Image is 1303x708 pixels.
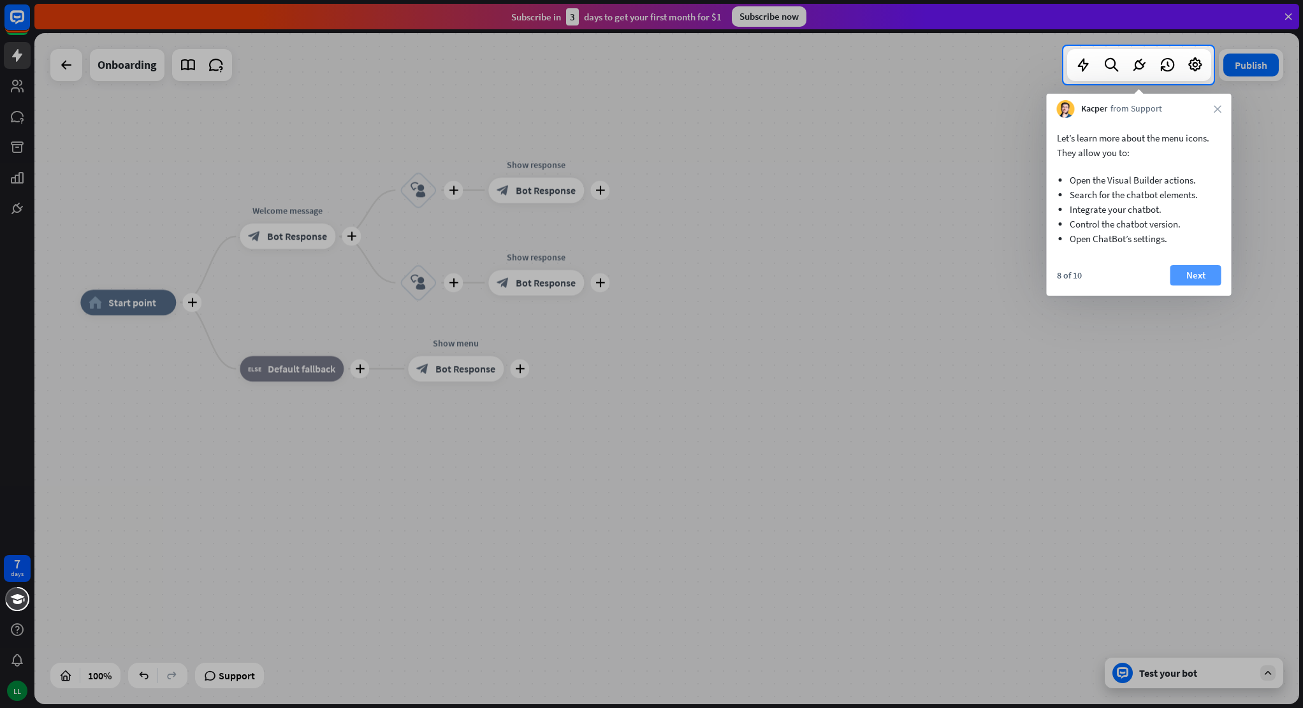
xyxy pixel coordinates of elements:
[1214,105,1221,113] i: close
[1110,103,1162,115] span: from Support
[1057,131,1221,160] p: Let’s learn more about the menu icons. They allow you to:
[1070,231,1209,246] li: Open ChatBot’s settings.
[1057,270,1082,281] div: 8 of 10
[1070,173,1209,187] li: Open the Visual Builder actions.
[1170,265,1221,285] button: Next
[1070,217,1209,231] li: Control the chatbot version.
[1070,202,1209,217] li: Integrate your chatbot.
[1081,103,1107,115] span: Kacper
[10,5,48,43] button: Open LiveChat chat widget
[1070,187,1209,202] li: Search for the chatbot elements.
